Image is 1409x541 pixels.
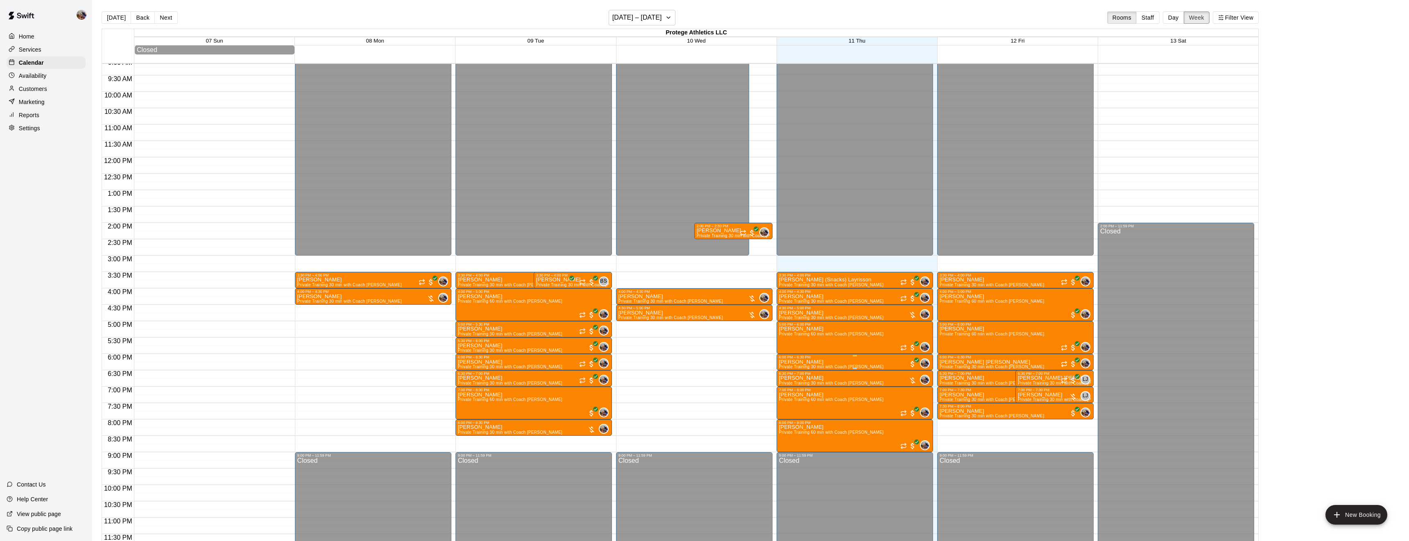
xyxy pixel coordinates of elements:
[937,403,1094,419] div: 7:30 PM – 8:00 PM: Luka Gangeri
[921,277,929,285] img: Blaine Johnson
[7,70,86,82] a: Availability
[297,273,449,277] div: 3:30 PM – 4:00 PM
[19,45,41,54] p: Services
[458,273,586,277] div: 3:30 PM – 4:00 PM
[442,276,448,286] span: Blaine Johnson
[759,293,769,303] div: Blaine Johnson
[106,288,134,295] span: 4:00 PM
[1061,279,1067,285] span: Recurring event
[687,38,706,44] span: 10 Wed
[779,322,931,326] div: 5:00 PM – 6:00 PM
[759,309,769,319] div: Blaine Johnson
[1081,408,1090,417] img: Blaine Johnson
[921,310,929,318] img: Blaine Johnson
[923,358,930,368] span: Blaine Johnson
[7,57,86,69] a: Calendar
[1081,342,1090,352] div: Blaine Johnson
[748,229,756,237] span: All customers have paid
[154,11,177,24] button: Next
[763,227,769,237] span: Blaine Johnson
[19,59,44,67] p: Calendar
[900,443,907,449] span: Recurring event
[1081,276,1090,286] div: Blaine Johnson
[602,326,609,335] span: Blaine Johnson
[102,174,134,181] span: 12:30 PM
[940,381,1044,385] span: Private Training 30 min with Coach [PERSON_NAME]
[900,295,907,302] span: Recurring event
[1010,38,1024,44] span: 12 Fri
[908,278,917,286] span: All customers have paid
[599,342,609,352] div: Blaine Johnson
[1107,11,1137,24] button: Rooms
[920,342,930,352] div: Blaine Johnson
[7,43,86,56] a: Services
[579,361,586,367] span: Recurring event
[1084,276,1090,286] span: Blaine Johnson
[779,299,884,303] span: Private Training 30 min with Coach [PERSON_NAME]
[618,315,723,320] span: Private Training 30 min with Coach [PERSON_NAME]
[458,299,563,303] span: Private Training 60 min with Coach [PERSON_NAME]
[7,30,86,43] div: Home
[600,277,607,285] span: BS
[7,83,86,95] div: Customers
[587,376,596,385] span: All customers have paid
[923,407,930,417] span: Blaine Johnson
[1069,360,1077,368] span: All customers have paid
[599,358,609,368] div: Blaine Johnson
[763,309,769,319] span: Blaine Johnson
[587,327,596,335] span: All customers have paid
[206,38,223,44] button: 07 Sun
[940,355,1091,359] div: 6:00 PM – 6:30 PM
[921,294,929,302] img: Blaine Johnson
[940,299,1044,303] span: Private Training 60 min with Coach [PERSON_NAME]
[7,96,86,108] a: Marketing
[102,11,131,24] button: [DATE]
[1018,371,1091,376] div: 6:30 PM – 7:00 PM
[779,306,931,310] div: 4:30 PM – 5:00 PM
[1018,397,1178,402] span: Private Training 30 min with Coach [PERSON_NAME] or Coach [PERSON_NAME]
[455,354,612,370] div: 6:00 PM – 6:30 PM: RIver Orlando
[102,124,134,131] span: 11:00 AM
[618,290,770,294] div: 4:00 PM – 4:30 PM
[921,359,929,367] img: Blaine Johnson
[19,85,47,93] p: Customers
[17,510,61,518] p: View public page
[106,387,134,394] span: 7:00 PM
[106,354,134,361] span: 6:00 PM
[940,404,1091,408] div: 7:30 PM – 8:00 PM
[694,223,772,239] div: 2:00 PM – 2:30 PM: Jackson Woods
[1136,11,1160,24] button: Staff
[779,371,931,376] div: 6:30 PM – 7:00 PM
[1069,409,1077,417] span: All customers have paid
[920,276,930,286] div: Blaine Johnson
[1018,381,1178,385] span: Private Training 30 min with Coach [PERSON_NAME] or Coach [PERSON_NAME]
[106,190,134,197] span: 1:00 PM
[1184,11,1210,24] button: Week
[297,299,402,303] span: Private Training 30 min with Coach [PERSON_NAME]
[1069,376,1077,385] span: All customers have paid
[900,279,907,285] span: Recurring event
[599,424,609,434] div: Blaine Johnson
[940,397,1044,402] span: Private Training 30 min with Coach [PERSON_NAME]
[458,332,563,336] span: Private Training 30 min with Coach [PERSON_NAME]
[536,273,609,277] div: 3:30 PM – 4:00 PM
[779,290,931,294] div: 4:00 PM – 4:30 PM
[697,224,770,228] div: 2:00 PM – 2:30 PM
[1015,370,1094,387] div: 6:30 PM – 7:00 PM: Jackson Salinas
[940,414,1044,418] span: Private Training 30 min with Coach [PERSON_NAME]
[908,360,917,368] span: All customers have paid
[779,315,884,320] span: Private Training 30 min with Coach [PERSON_NAME]
[17,495,48,503] p: Help Center
[458,421,609,425] div: 8:00 PM – 8:30 PM
[1018,388,1091,392] div: 7:00 PM – 7:30 PM
[779,355,931,359] div: 6:00 PM – 6:30 PM
[1163,11,1184,24] button: Day
[779,430,884,435] span: Private Training 60 min with Coach [PERSON_NAME]
[439,277,447,285] img: Blaine Johnson
[777,305,933,321] div: 4:30 PM – 5:00 PM: Austin Rife
[940,283,1044,287] span: Private Training 30 min with Coach [PERSON_NAME]
[777,272,933,288] div: 3:30 PM – 4:00 PM: William (Snacks) Layrisson
[19,72,47,80] p: Availability
[923,375,930,385] span: Blaine Johnson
